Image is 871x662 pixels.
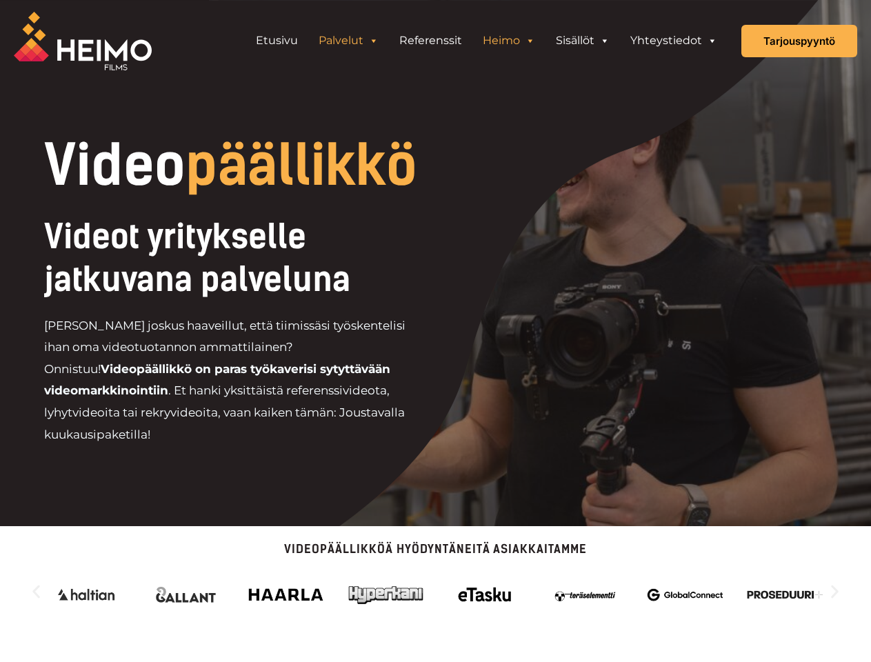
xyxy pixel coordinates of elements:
[186,132,417,199] span: päällikkö
[348,576,423,614] img: Hyperkani on yksi Videopäällikkö-asiakkaista
[620,27,728,54] a: Yhteystiedot
[448,576,523,614] div: 1 / 14
[48,576,124,614] img: Haltian on yksi Videopäällikkö-asiakkaista
[44,138,517,193] h1: Video
[246,27,308,54] a: Etusivu
[48,576,124,614] div: 11 / 14
[389,27,472,54] a: Referenssit
[148,576,224,614] div: 12 / 14
[44,362,390,398] strong: Videopäällikkö on paras työkaverisi sytyttävään videomarkkinointiin
[548,576,623,614] div: 2 / 14
[44,217,350,299] span: Videot yritykselle jatkuvana palveluna
[348,576,423,614] div: 14 / 14
[545,27,620,54] a: Sisällöt
[648,576,723,614] img: Videotuotantoa yritykselle jatkuvana palveluna hankkii mm. GlobalConnect
[14,12,152,70] img: Heimo Filmsin logo
[448,576,523,614] img: Videotuotantoa yritykselle jatkuvana palveluna hankkii mm. eTasku
[747,576,823,614] div: 4 / 14
[44,315,423,445] p: [PERSON_NAME] joskus haaveillut, että tiimissäsi työskentelisi ihan oma videotuotannon ammattilai...
[248,576,324,614] div: 13 / 14
[648,576,723,614] div: 3 / 14
[148,576,224,614] img: Gallant on yksi Videopäällikkö-asiakkaista
[28,543,843,555] p: Videopäällikköä hyödyntäneitä asiakkaitamme
[248,576,324,614] img: Haarla on yksi Videopäällikkö-asiakkaista
[239,27,734,54] aside: Header Widget 1
[472,27,545,54] a: Heimo
[741,25,857,57] a: Tarjouspyyntö
[28,569,843,614] div: Karuselli | Vieritys vaakasuunnassa: Vasen ja oikea nuoli
[548,576,623,614] img: Videotuotantoa yritykselle jatkuvana palveluna hankkii mm. Teräselementti
[308,27,389,54] a: Palvelut
[747,576,823,614] img: Videotuotantoa yritykselle jatkuvana palveluna hankkii mm. Proseduuri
